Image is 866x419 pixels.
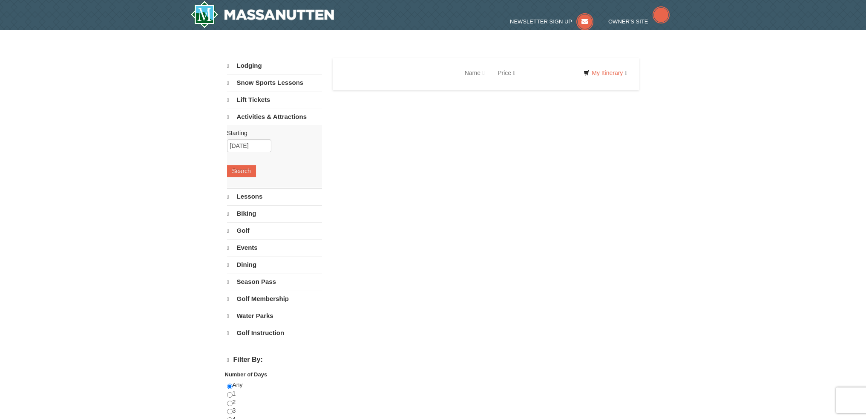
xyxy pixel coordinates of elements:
[190,1,334,28] a: Massanutten Resort
[510,18,572,25] span: Newsletter Sign Up
[227,257,322,273] a: Dining
[458,64,491,81] a: Name
[227,274,322,290] a: Season Pass
[227,129,316,137] label: Starting
[578,66,633,79] a: My Itinerary
[227,325,322,341] a: Golf Instruction
[227,223,322,239] a: Golf
[227,356,322,364] h4: Filter By:
[227,92,322,108] a: Lift Tickets
[227,109,322,125] a: Activities & Attractions
[227,75,322,91] a: Snow Sports Lessons
[510,18,593,25] a: Newsletter Sign Up
[227,240,322,256] a: Events
[227,188,322,205] a: Lessons
[227,308,322,324] a: Water Parks
[227,58,322,74] a: Lodging
[491,64,522,81] a: Price
[227,291,322,307] a: Golf Membership
[227,205,322,222] a: Biking
[190,1,334,28] img: Massanutten Resort Logo
[608,18,648,25] span: Owner's Site
[227,165,256,177] button: Search
[608,18,670,25] a: Owner's Site
[225,371,268,378] strong: Number of Days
